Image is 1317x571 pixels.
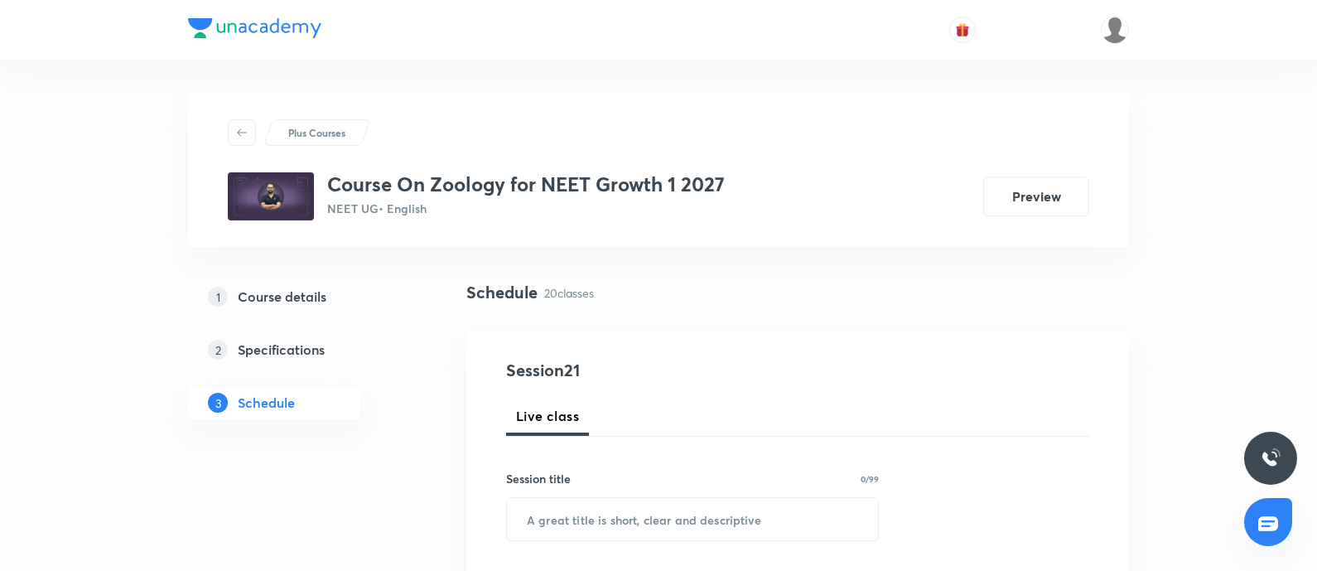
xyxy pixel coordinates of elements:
p: Plus Courses [288,125,345,140]
h5: Specifications [238,340,325,360]
p: 0/99 [861,475,879,483]
h4: Schedule [466,280,538,305]
h3: Course On Zoology for NEET Growth 1 2027 [327,172,725,196]
a: 1Course details [188,280,413,313]
p: NEET UG • English [327,200,725,217]
span: Live class [516,406,579,426]
p: 2 [208,340,228,360]
img: 5388da4a5b1a4af0948d32a9226aa4de.jpg [228,172,314,220]
img: Gopal ram [1101,16,1129,44]
p: 20 classes [544,284,594,302]
h5: Course details [238,287,326,307]
h4: Session 21 [506,358,808,383]
a: 2Specifications [188,333,413,366]
img: ttu [1261,448,1281,468]
p: 3 [208,393,228,413]
input: A great title is short, clear and descriptive [507,498,878,540]
a: Company Logo [188,18,321,42]
img: avatar [955,22,970,37]
h6: Session title [506,470,571,487]
img: Company Logo [188,18,321,38]
button: avatar [949,17,976,43]
button: Preview [983,177,1089,216]
h5: Schedule [238,393,295,413]
p: 1 [208,287,228,307]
